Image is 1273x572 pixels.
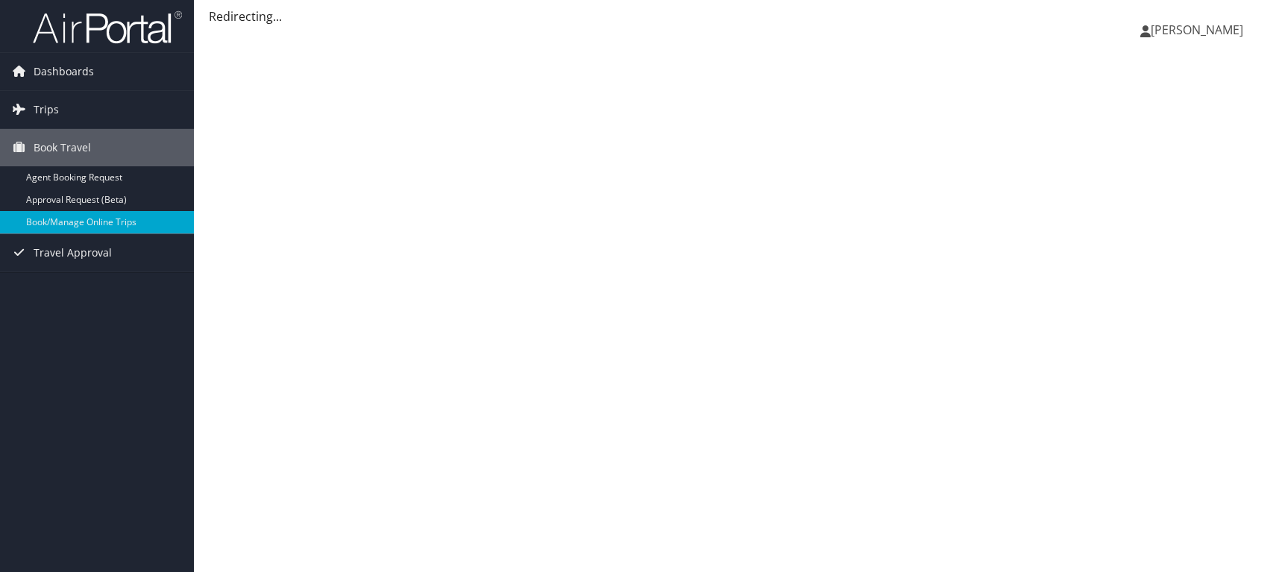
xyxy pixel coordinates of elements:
[34,91,59,128] span: Trips
[34,129,91,166] span: Book Travel
[33,10,182,45] img: airportal-logo.png
[209,7,1258,25] div: Redirecting...
[34,234,112,271] span: Travel Approval
[1140,7,1258,52] a: [PERSON_NAME]
[1151,22,1243,38] span: [PERSON_NAME]
[34,53,94,90] span: Dashboards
